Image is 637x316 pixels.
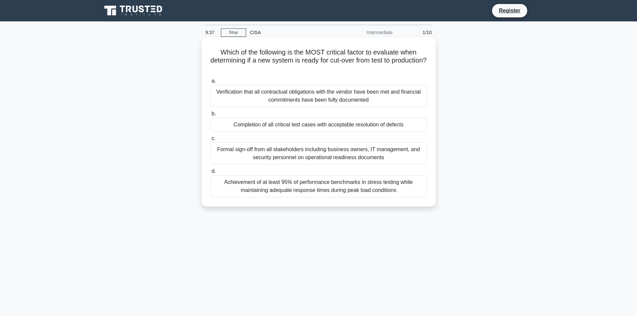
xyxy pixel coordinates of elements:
span: d. [212,168,216,174]
span: b. [212,111,216,116]
div: 9:37 [202,26,221,39]
a: Stop [221,28,246,37]
span: a. [212,78,216,84]
div: Verification that all contractual obligations with the vendor have been met and financial commitm... [210,85,427,107]
div: Achievement of at least 95% of performance benchmarks in stress testing while maintaining adequat... [210,175,427,197]
div: Formal sign-off from all stakeholders including business owners, IT management, and security pers... [210,142,427,165]
div: Completion of all critical test cases with acceptable resolution of defects [210,118,427,132]
div: CISA [246,26,338,39]
h5: Which of the following is the MOST critical factor to evaluate when determining if a new system i... [210,48,428,73]
span: c. [212,135,216,141]
div: Intermediate [338,26,397,39]
a: Register [495,6,524,15]
div: 1/10 [397,26,436,39]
